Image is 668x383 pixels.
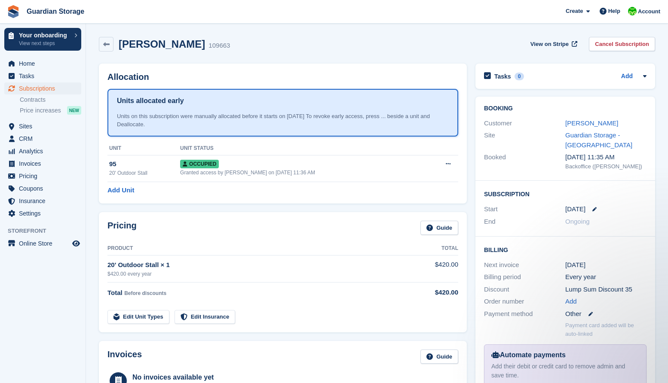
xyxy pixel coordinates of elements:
[494,73,511,80] h2: Tasks
[484,204,565,214] div: Start
[107,242,404,255] th: Product
[484,245,647,254] h2: Billing
[420,350,458,364] a: Guide
[565,285,647,295] div: Lump Sum Discount 35
[589,37,655,51] a: Cancel Subscription
[491,350,639,360] div: Automate payments
[107,221,137,235] h2: Pricing
[71,238,81,249] a: Preview store
[20,96,81,104] a: Contracts
[8,227,86,235] span: Storefront
[67,106,81,115] div: NEW
[117,96,184,106] h1: Units allocated early
[404,288,458,298] div: $420.00
[107,270,404,278] div: $420.00 every year
[484,105,647,112] h2: Booking
[484,131,565,150] div: Site
[132,372,248,383] div: No invoices available yet
[628,7,637,15] img: Andrew Kinakin
[420,221,458,235] a: Guide
[19,195,70,207] span: Insurance
[107,260,404,270] div: 20' Outdoor Stall × 1
[19,158,70,170] span: Invoices
[4,237,81,249] a: menu
[621,72,633,82] a: Add
[565,131,632,149] a: Guardian Storage - [GEOGRAPHIC_DATA]
[107,185,134,195] a: Add Unit
[107,350,142,364] h2: Invoices
[565,119,618,127] a: [PERSON_NAME]
[175,310,236,324] a: Edit Insurance
[566,7,583,15] span: Create
[19,58,70,70] span: Home
[484,260,565,270] div: Next invoice
[484,285,565,295] div: Discount
[107,289,123,296] span: Total
[404,242,458,255] th: Total
[4,28,81,51] a: Your onboarding View next steps
[565,297,577,307] a: Add
[4,82,81,94] a: menu
[180,142,426,155] th: Unit Status
[565,162,647,171] div: Backoffice ([PERSON_NAME])
[484,297,565,307] div: Order number
[4,158,81,170] a: menu
[19,70,70,82] span: Tasks
[484,152,565,170] div: Booked
[19,133,70,145] span: CRM
[4,145,81,157] a: menu
[4,133,81,145] a: menu
[107,72,458,82] h2: Allocation
[565,204,585,214] time: 2025-09-30 06:00:00 UTC
[4,195,81,207] a: menu
[109,159,180,169] div: 95
[107,142,180,155] th: Unit
[608,7,620,15] span: Help
[124,290,166,296] span: Before discounts
[565,152,647,162] div: [DATE] 11:35 AM
[19,145,70,157] span: Analytics
[19,120,70,132] span: Sites
[208,41,230,51] div: 109663
[7,5,20,18] img: stora-icon-8386f47178a22dfd0bd8f6a31ec36ba5ce8667c1dd55bd0f319d3a0aa187defe.svg
[117,112,449,129] div: Units on this subscription were manually allocated before it starts on [DATE] To revoke early acc...
[4,120,81,132] a: menu
[19,170,70,182] span: Pricing
[19,40,70,47] p: View next steps
[19,207,70,219] span: Settings
[484,119,565,128] div: Customer
[20,106,81,115] a: Price increases NEW
[530,40,569,49] span: View on Stripe
[4,58,81,70] a: menu
[4,70,81,82] a: menu
[484,272,565,282] div: Billing period
[19,182,70,195] span: Coupons
[19,82,70,94] span: Subscriptions
[491,362,639,380] div: Add their debit or credit card to remove admin and save time.
[404,255,458,282] td: $420.00
[107,310,169,324] a: Edit Unit Types
[4,170,81,182] a: menu
[109,169,180,177] div: 20' Outdoor Stall
[180,169,426,176] div: Granted access by [PERSON_NAME] on [DATE] 11:36 AM
[4,207,81,219] a: menu
[23,4,88,18] a: Guardian Storage
[19,237,70,249] span: Online Store
[180,160,219,168] span: Occupied
[565,321,647,338] p: Payment card added will be auto-linked
[638,7,660,16] span: Account
[484,189,647,198] h2: Subscription
[484,309,565,319] div: Payment method
[565,309,647,319] div: Other
[515,73,524,80] div: 0
[484,217,565,227] div: End
[527,37,579,51] a: View on Stripe
[565,260,647,270] div: [DATE]
[20,106,61,115] span: Price increases
[4,182,81,195] a: menu
[565,272,647,282] div: Every year
[565,218,590,225] span: Ongoing
[119,38,205,50] h2: [PERSON_NAME]
[19,32,70,38] p: Your onboarding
